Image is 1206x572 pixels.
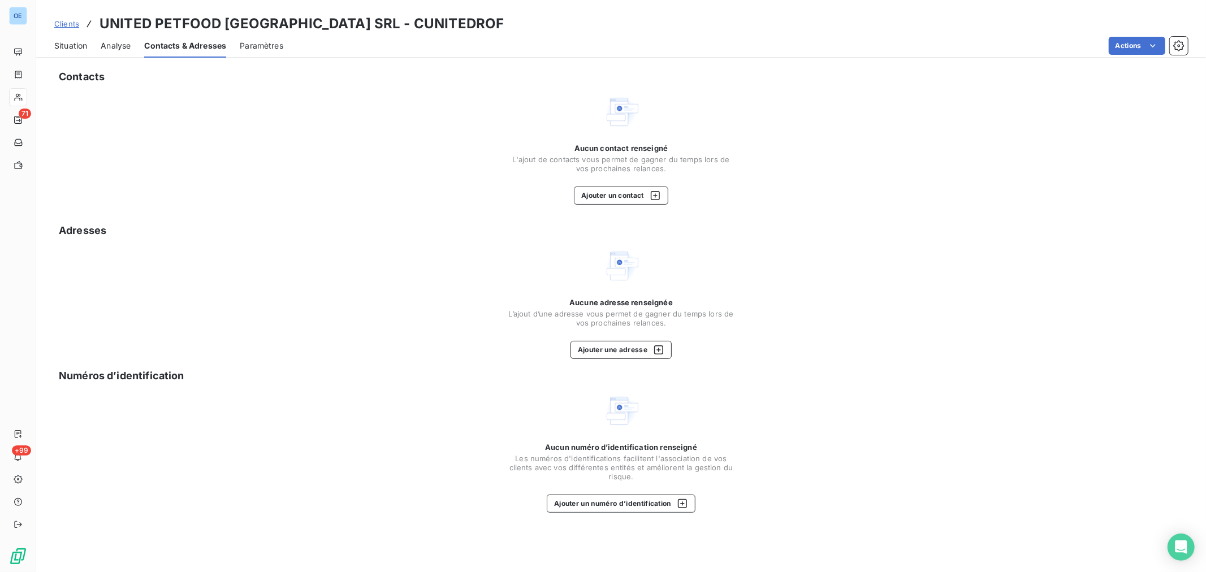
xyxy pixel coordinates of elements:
div: OE [9,7,27,25]
img: Empty state [603,393,639,429]
img: Logo LeanPay [9,547,27,565]
button: Actions [1109,37,1165,55]
a: 71 [9,111,27,129]
h3: UNITED PETFOOD [GEOGRAPHIC_DATA] SRL - CUNITEDROF [100,14,504,34]
button: Ajouter un numéro d’identification [547,495,695,513]
span: Aucune adresse renseignée [569,298,673,307]
span: Analyse [101,40,131,51]
span: Clients [54,19,79,28]
h5: Adresses [59,223,106,239]
span: L'ajout de contacts vous permet de gagner du temps lors de vos prochaines relances. [508,155,734,173]
span: +99 [12,445,31,456]
span: Situation [54,40,87,51]
a: Clients [54,18,79,29]
button: Ajouter une adresse [570,341,672,359]
span: 71 [19,109,31,119]
img: Empty state [603,248,639,284]
span: Aucun contact renseigné [574,144,668,153]
span: L’ajout d’une adresse vous permet de gagner du temps lors de vos prochaines relances. [508,309,734,327]
span: Aucun numéro d’identification renseigné [545,443,697,452]
button: Ajouter un contact [574,187,668,205]
span: Paramètres [240,40,283,51]
span: Les numéros d'identifications facilitent l'association de vos clients avec vos différentes entité... [508,454,734,481]
span: Contacts & Adresses [144,40,226,51]
h5: Numéros d’identification [59,368,184,384]
div: Open Intercom Messenger [1168,534,1195,561]
img: Empty state [603,94,639,130]
h5: Contacts [59,69,105,85]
